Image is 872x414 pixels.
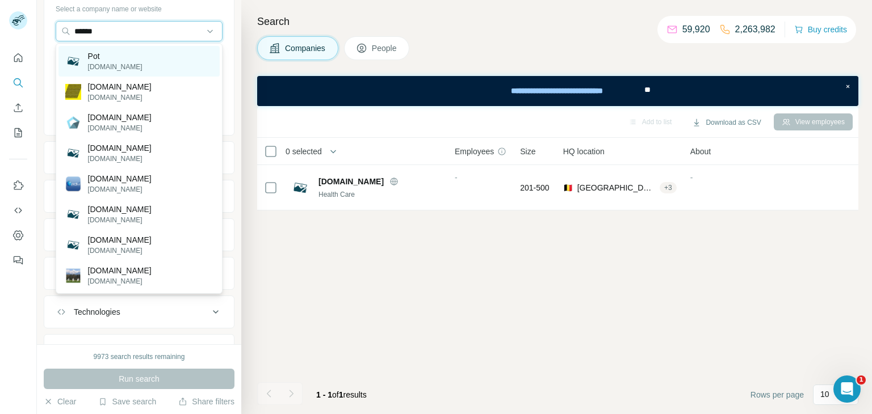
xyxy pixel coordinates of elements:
[44,221,234,248] button: Annual revenue ($)
[88,265,152,276] p: [DOMAIN_NAME]
[794,22,847,37] button: Buy credits
[65,176,81,192] img: kazipot.si
[88,173,152,184] p: [DOMAIN_NAME]
[88,215,152,225] p: [DOMAIN_NAME]
[74,306,120,318] div: Technologies
[690,146,711,157] span: About
[44,298,234,326] button: Technologies
[88,92,152,103] p: [DOMAIN_NAME]
[88,204,152,215] p: [DOMAIN_NAME]
[44,337,234,364] button: Keywords
[88,112,152,123] p: [DOMAIN_NAME]
[563,182,573,193] span: 🇧🇪
[316,390,367,399] span: results
[520,146,535,157] span: Size
[332,390,339,399] span: of
[857,375,866,385] span: 1
[65,268,81,284] img: gremonapot.si
[88,234,152,246] p: [DOMAIN_NAME]
[286,146,322,157] span: 0 selected
[65,115,81,130] img: industrijskapespot.si
[735,23,775,36] p: 2,263,982
[88,81,152,92] p: [DOMAIN_NAME]
[455,146,494,157] span: Employees
[820,388,829,400] p: 10
[65,237,81,253] img: slovenska-planinska-pot.si
[44,183,234,210] button: HQ location
[684,114,769,131] button: Download as CSV
[44,260,234,287] button: Employees (size)
[65,53,81,69] img: Pot
[88,276,152,286] p: [DOMAIN_NAME]
[318,189,441,200] div: Health Care
[9,98,27,118] button: Enrich CSV
[98,396,156,407] button: Save search
[682,23,710,36] p: 59,920
[9,122,27,143] button: My lists
[9,200,27,221] button: Use Surfe API
[455,173,458,182] span: -
[257,76,858,106] iframe: Banner
[65,145,81,161] img: trackspot.site
[660,183,677,193] div: + 3
[751,389,804,400] span: Rows per page
[88,62,142,72] p: [DOMAIN_NAME]
[88,154,152,164] p: [DOMAIN_NAME]
[833,375,861,403] iframe: Intercom live chat
[9,175,27,196] button: Use Surfe on LinkedIn
[9,73,27,93] button: Search
[9,225,27,246] button: Dashboard
[88,246,152,256] p: [DOMAIN_NAME]
[65,206,81,222] img: Kompot.si
[563,146,605,157] span: HQ location
[44,144,234,171] button: Industry
[520,182,549,193] span: 201-500
[88,184,152,195] p: [DOMAIN_NAME]
[291,179,309,197] img: Logo of wznspirit.be
[690,173,693,182] span: -
[316,390,332,399] span: 1 - 1
[88,123,152,133] p: [DOMAIN_NAME]
[65,84,81,100] img: napot.si
[9,250,27,271] button: Feedback
[88,50,142,62] p: Pot
[318,176,384,187] span: [DOMAIN_NAME]
[285,43,326,54] span: Companies
[44,396,76,407] button: Clear
[372,43,398,54] span: People
[94,352,185,362] div: 9973 search results remaining
[577,182,655,193] span: [GEOGRAPHIC_DATA], [GEOGRAPHIC_DATA]
[257,14,858,29] h4: Search
[88,142,152,154] p: [DOMAIN_NAME]
[178,396,234,407] button: Share filters
[9,48,27,68] button: Quick start
[339,390,343,399] span: 1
